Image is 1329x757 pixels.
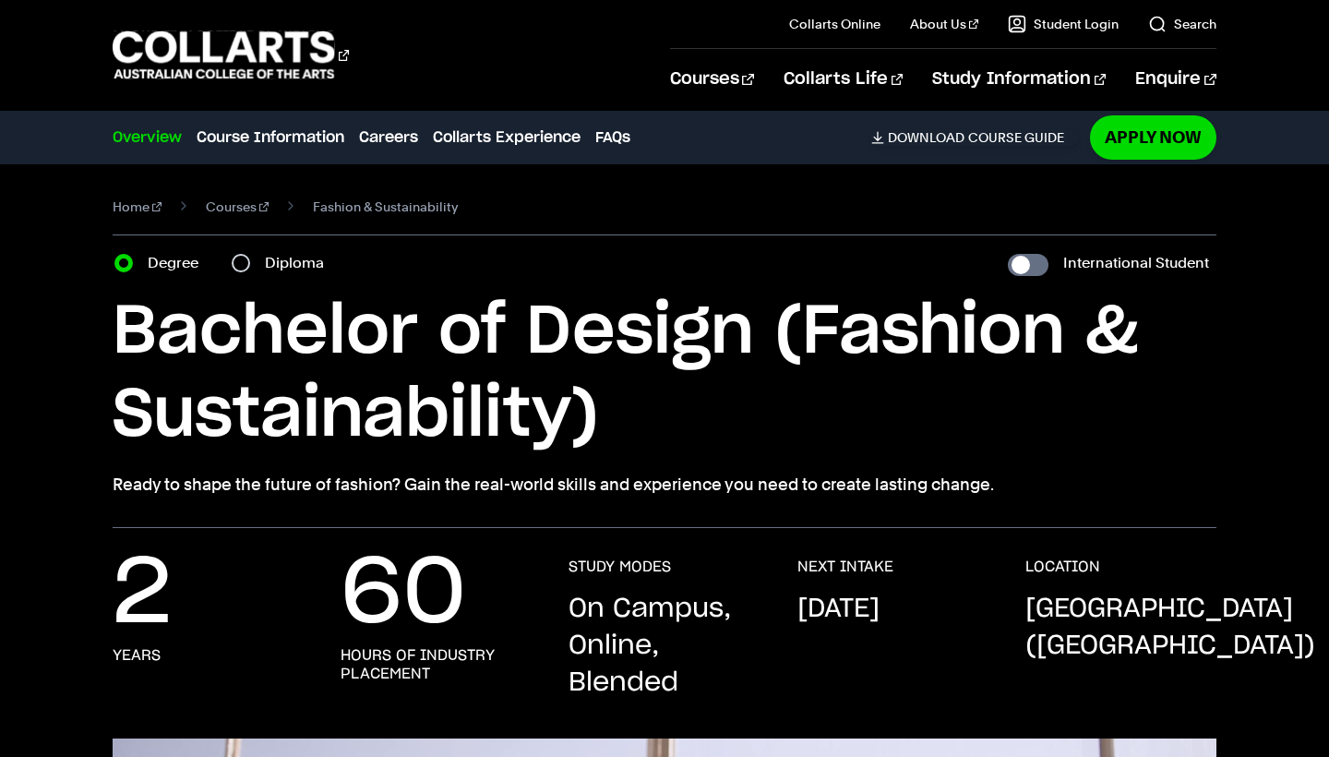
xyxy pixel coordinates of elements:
p: 2 [113,558,172,631]
h3: LOCATION [1025,558,1100,576]
h1: Bachelor of Design (Fashion & Sustainability) [113,291,1215,457]
div: Go to homepage [113,29,349,81]
p: Ready to shape the future of fashion? Gain the real-world skills and experience you need to creat... [113,472,1215,498]
span: Download [888,129,964,146]
p: On Campus, Online, Blended [569,591,760,702]
a: Student Login [1008,15,1119,33]
label: International Student [1063,250,1209,276]
a: Home [113,194,162,220]
a: Enquire [1135,49,1215,110]
a: FAQs [595,126,630,149]
span: Fashion & Sustainability [313,194,458,220]
a: Apply Now [1090,115,1216,159]
h3: STUDY MODES [569,558,671,576]
h3: hours of industry placement [341,646,532,683]
label: Diploma [265,250,335,276]
h3: years [113,646,161,665]
a: About Us [910,15,978,33]
a: Overview [113,126,182,149]
a: Courses [670,49,754,110]
label: Degree [148,250,210,276]
a: Careers [359,126,418,149]
p: [GEOGRAPHIC_DATA] ([GEOGRAPHIC_DATA]) [1025,591,1315,665]
a: Collarts Online [789,15,880,33]
p: 60 [341,558,466,631]
p: [DATE] [797,591,880,628]
a: Course Information [197,126,344,149]
h3: NEXT INTAKE [797,558,893,576]
a: Collarts Experience [433,126,581,149]
a: Courses [206,194,269,220]
a: Search [1148,15,1216,33]
a: Study Information [932,49,1106,110]
a: Collarts Life [784,49,903,110]
a: DownloadCourse Guide [871,129,1079,146]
